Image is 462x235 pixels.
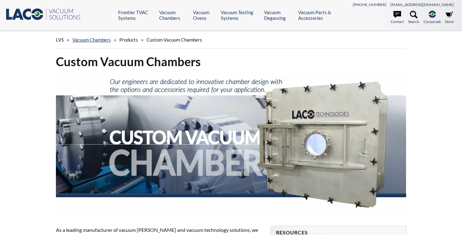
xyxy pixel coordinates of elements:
[119,37,138,43] span: Products
[391,11,404,25] a: Contact
[56,74,406,214] img: Custom Vacuum Chamber header
[353,2,387,7] a: [PHONE_NUMBER]
[445,11,454,25] a: Store
[390,2,454,7] a: [EMAIL_ADDRESS][DOMAIN_NAME]
[298,9,342,21] a: Vacuum Parts & Accessories
[56,54,406,69] h1: Custom Vacuum Chambers
[56,31,406,49] div: » » »
[147,37,202,43] span: Custom Vacuum Chambers
[72,37,111,43] a: Vacuum Chambers
[408,11,419,25] a: Search
[56,37,64,43] span: LVS
[264,9,293,21] a: Vacuum Degassing
[118,9,155,21] a: Frontier TVAC Systems
[193,9,216,21] a: Vacuum Ovens
[423,19,441,25] span: Corporate
[221,9,259,21] a: Vacuum Testing Systems
[159,9,188,21] a: Vacuum Chambers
